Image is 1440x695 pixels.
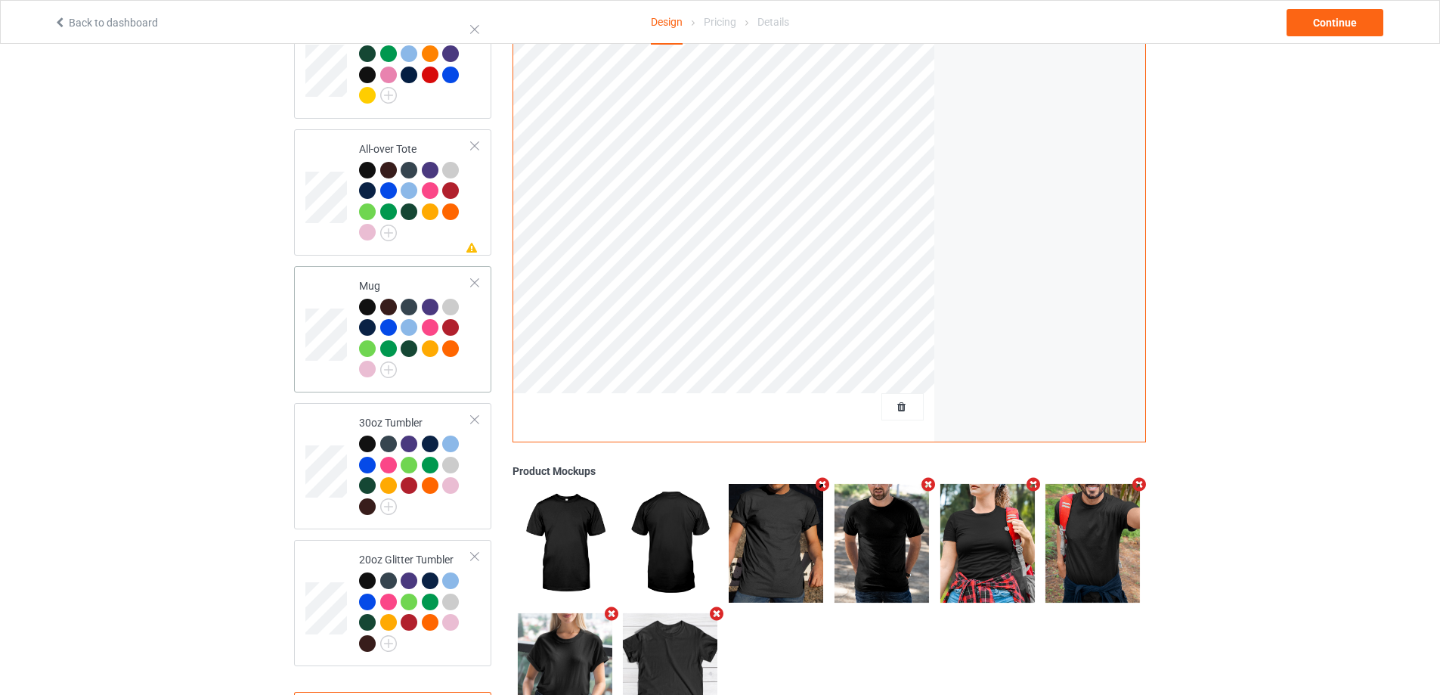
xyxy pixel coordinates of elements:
a: Back to dashboard [54,17,158,29]
div: Continue [1287,9,1383,36]
img: svg+xml;base64,PD94bWwgdmVyc2lvbj0iMS4wIiBlbmNvZGluZz0iVVRGLTgiPz4KPHN2ZyB3aWR0aD0iMjJweCIgaGVpZ2... [380,87,397,104]
div: 30oz Tumbler [294,403,491,529]
div: Details [757,1,789,43]
div: Mug [294,266,491,392]
img: svg+xml;base64,PD94bWwgdmVyc2lvbj0iMS4wIiBlbmNvZGluZz0iVVRGLTgiPz4KPHN2ZyB3aWR0aD0iMjJweCIgaGVpZ2... [380,498,397,515]
div: Mug [359,278,472,377]
div: Tote Bag [294,13,491,119]
i: Remove mockup [1130,477,1149,493]
img: regular.jpg [729,484,823,602]
img: svg+xml;base64,PD94bWwgdmVyc2lvbj0iMS4wIiBlbmNvZGluZz0iVVRGLTgiPz4KPHN2ZyB3aWR0aD0iMjJweCIgaGVpZ2... [380,635,397,652]
i: Remove mockup [813,477,832,493]
div: All-over Tote [359,141,472,240]
div: 30oz Tumbler [359,415,472,513]
div: Pricing [704,1,736,43]
i: Remove mockup [708,606,726,622]
img: regular.jpg [940,484,1035,602]
i: Remove mockup [918,477,937,493]
img: regular.jpg [835,484,929,602]
img: svg+xml;base64,PD94bWwgdmVyc2lvbj0iMS4wIiBlbmNvZGluZz0iVVRGLTgiPz4KPHN2ZyB3aWR0aD0iMjJweCIgaGVpZ2... [380,225,397,241]
i: Remove mockup [602,606,621,622]
i: Remove mockup [1024,477,1043,493]
img: svg+xml;base64,PD94bWwgdmVyc2lvbj0iMS4wIiBlbmNvZGluZz0iVVRGLTgiPz4KPHN2ZyB3aWR0aD0iMjJweCIgaGVpZ2... [380,361,397,378]
img: regular.jpg [623,484,717,602]
div: Tote Bag [359,25,472,103]
div: All-over Tote [294,129,491,256]
div: 20oz Glitter Tumbler [294,540,491,666]
div: 20oz Glitter Tumbler [359,552,472,650]
div: Product Mockups [513,464,1146,479]
div: Design [651,1,683,45]
img: regular.jpg [518,484,612,602]
img: regular.jpg [1045,484,1140,602]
